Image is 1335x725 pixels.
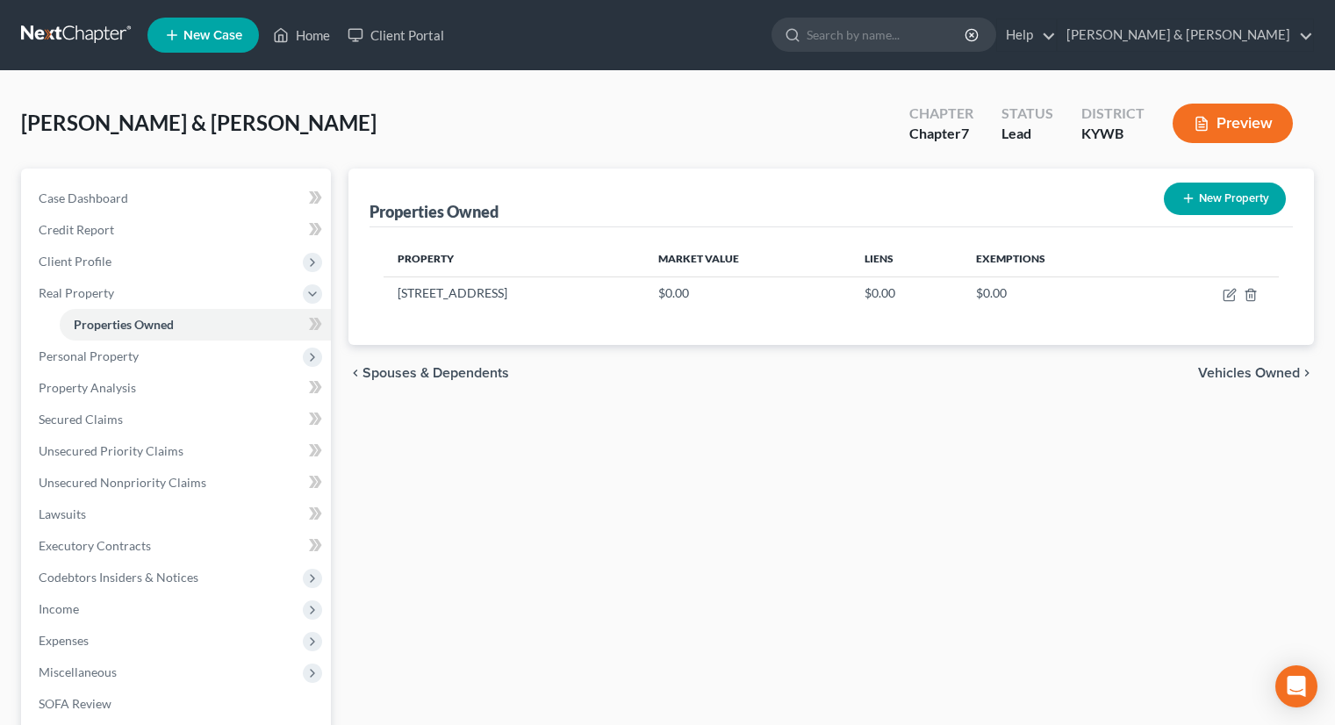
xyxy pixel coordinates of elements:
[74,317,174,332] span: Properties Owned
[384,276,644,310] td: [STREET_ADDRESS]
[39,601,79,616] span: Income
[1173,104,1293,143] button: Preview
[25,499,331,530] a: Lawsuits
[1058,19,1313,51] a: [PERSON_NAME] & [PERSON_NAME]
[909,104,973,124] div: Chapter
[348,366,362,380] i: chevron_left
[25,530,331,562] a: Executory Contracts
[25,435,331,467] a: Unsecured Priority Claims
[25,214,331,246] a: Credit Report
[25,688,331,720] a: SOFA Review
[39,222,114,237] span: Credit Report
[39,254,111,269] span: Client Profile
[362,366,509,380] span: Spouses & Dependents
[25,372,331,404] a: Property Analysis
[21,110,377,135] span: [PERSON_NAME] & [PERSON_NAME]
[39,475,206,490] span: Unsecured Nonpriority Claims
[851,241,962,276] th: Liens
[909,124,973,144] div: Chapter
[339,19,453,51] a: Client Portal
[39,380,136,395] span: Property Analysis
[39,190,128,205] span: Case Dashboard
[997,19,1056,51] a: Help
[39,285,114,300] span: Real Property
[264,19,339,51] a: Home
[60,309,331,341] a: Properties Owned
[39,633,89,648] span: Expenses
[1001,104,1053,124] div: Status
[384,241,644,276] th: Property
[1300,366,1314,380] i: chevron_right
[348,366,509,380] button: chevron_left Spouses & Dependents
[962,276,1146,310] td: $0.00
[1164,183,1286,215] button: New Property
[25,183,331,214] a: Case Dashboard
[39,696,111,711] span: SOFA Review
[39,443,183,458] span: Unsecured Priority Claims
[961,125,969,141] span: 7
[1275,665,1317,707] div: Open Intercom Messenger
[1081,104,1145,124] div: District
[962,241,1146,276] th: Exemptions
[1081,124,1145,144] div: KYWB
[644,241,851,276] th: Market Value
[1198,366,1300,380] span: Vehicles Owned
[1198,366,1314,380] button: Vehicles Owned chevron_right
[851,276,962,310] td: $0.00
[39,538,151,553] span: Executory Contracts
[644,276,851,310] td: $0.00
[39,570,198,585] span: Codebtors Insiders & Notices
[39,664,117,679] span: Miscellaneous
[39,506,86,521] span: Lawsuits
[39,412,123,427] span: Secured Claims
[1001,124,1053,144] div: Lead
[807,18,967,51] input: Search by name...
[370,201,499,222] div: Properties Owned
[25,467,331,499] a: Unsecured Nonpriority Claims
[183,29,242,42] span: New Case
[25,404,331,435] a: Secured Claims
[39,348,139,363] span: Personal Property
